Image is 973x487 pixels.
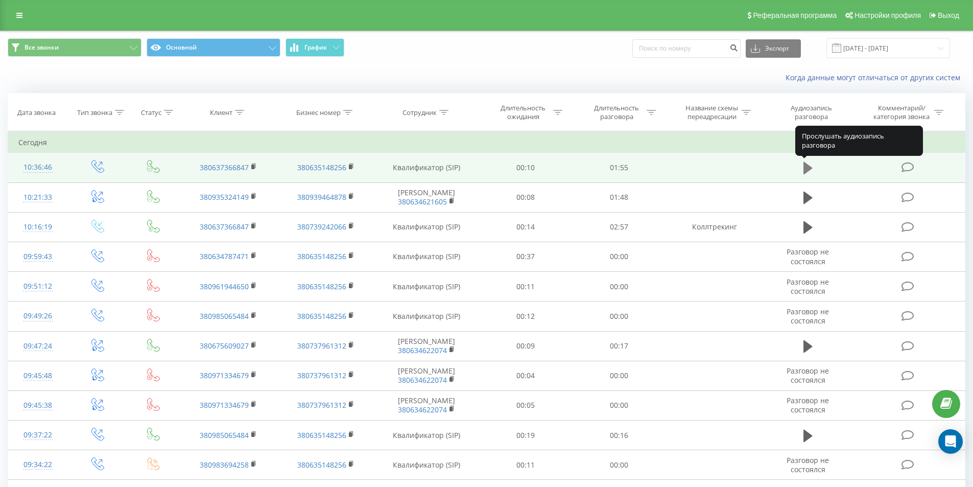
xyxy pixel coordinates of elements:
div: 10:21:33 [18,188,58,207]
td: 00:19 [479,421,573,450]
div: 09:37:22 [18,425,58,445]
td: Квалификатор (SIP) [374,153,479,182]
div: 09:47:24 [18,336,58,356]
td: 00:10 [479,153,573,182]
td: 00:00 [573,242,666,271]
a: 380739242066 [297,222,346,231]
a: 380634787471 [200,251,249,261]
a: 380939464878 [297,192,346,202]
td: Квалификатор (SIP) [374,212,479,242]
div: Комментарий/категория звонка [872,104,932,121]
td: Квалификатор (SIP) [374,450,479,480]
div: Бизнес номер [296,108,341,117]
td: 00:09 [479,331,573,361]
div: 09:49:26 [18,306,58,326]
a: 380634622074 [398,405,447,414]
td: [PERSON_NAME] [374,331,479,361]
a: 380985065484 [200,311,249,321]
span: Разговор не состоялся [787,247,829,266]
span: Все звонки [25,43,59,52]
td: 01:48 [573,182,666,212]
div: 09:59:43 [18,247,58,267]
a: 380985065484 [200,430,249,440]
a: 380635148256 [297,460,346,470]
td: 00:11 [479,272,573,302]
input: Поиск по номеру [632,39,741,58]
td: 00:00 [573,390,666,420]
td: 00:12 [479,302,573,331]
a: 380635148256 [297,251,346,261]
div: Длительность разговора [589,104,644,121]
div: Статус [141,108,161,117]
div: Прослушать аудиозапись разговора [795,126,923,156]
td: 00:00 [573,450,666,480]
span: График [304,44,327,51]
a: 380961944650 [200,282,249,291]
td: 00:17 [573,331,666,361]
a: 380634622074 [398,345,447,355]
td: Квалификатор (SIP) [374,421,479,450]
div: Длительность ожидания [496,104,551,121]
td: 00:05 [479,390,573,420]
td: Квалификатор (SIP) [374,272,479,302]
span: Выход [938,11,959,19]
span: Разговор не состоялся [787,455,829,474]
div: Дата звонка [17,108,56,117]
div: 09:45:38 [18,396,58,415]
td: Коллтрекинг [666,212,763,242]
a: 380635148256 [297,282,346,291]
div: 09:34:22 [18,455,58,475]
a: 380635148256 [297,163,346,172]
td: 00:00 [573,272,666,302]
div: Тип звонка [77,108,112,117]
div: Клиент [210,108,232,117]
a: 380737961312 [297,341,346,351]
td: 00:37 [479,242,573,271]
button: Основной [147,38,280,57]
td: 00:00 [573,361,666,390]
td: [PERSON_NAME] [374,390,479,420]
button: Все звонки [8,38,141,57]
span: Настройки профиля [855,11,921,19]
td: 00:11 [479,450,573,480]
a: 380637366847 [200,222,249,231]
div: Аудиозапись разговора [778,104,844,121]
td: [PERSON_NAME] [374,182,479,212]
span: Разговор не состоялся [787,396,829,414]
span: Разговор не состоялся [787,366,829,385]
a: 380675609027 [200,341,249,351]
div: 09:51:12 [18,276,58,296]
a: 380983694258 [200,460,249,470]
a: Когда данные могут отличаться от других систем [786,73,965,82]
td: 01:55 [573,153,666,182]
a: 380971334679 [200,400,249,410]
div: Название схемы переадресации [684,104,739,121]
div: 10:36:46 [18,157,58,177]
a: 380637366847 [200,163,249,172]
span: Разговор не состоялся [787,307,829,326]
span: Разговор не состоялся [787,277,829,296]
a: 380635148256 [297,311,346,321]
td: 00:04 [479,361,573,390]
a: 380971334679 [200,370,249,380]
a: 380737961312 [297,370,346,380]
td: 00:16 [573,421,666,450]
td: 00:00 [573,302,666,331]
span: Реферальная программа [753,11,837,19]
a: 380634622074 [398,375,447,385]
a: 380635148256 [297,430,346,440]
td: Квалификатор (SIP) [374,302,479,331]
td: 00:08 [479,182,573,212]
td: Сегодня [8,132,965,153]
td: [PERSON_NAME] [374,361,479,390]
button: Экспорт [746,39,801,58]
div: 09:45:48 [18,366,58,386]
td: 00:14 [479,212,573,242]
div: 10:16:19 [18,217,58,237]
td: Квалификатор (SIP) [374,242,479,271]
a: 380634621605 [398,197,447,206]
a: 380935324149 [200,192,249,202]
button: График [286,38,344,57]
div: Open Intercom Messenger [938,429,963,454]
td: 02:57 [573,212,666,242]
